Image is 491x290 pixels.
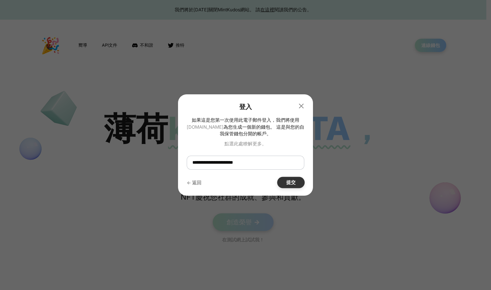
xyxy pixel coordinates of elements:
a: [DOMAIN_NAME] [187,124,223,130]
a: 點選此處瞭解更多。 [224,141,267,146]
div: 如果這是您第一次使用此電子郵件登入，我們將使用 為您生成一個新的錢包 。 這是與您的自我保管錢包分開的帳戶。 [187,117,304,137]
button: 提交 [277,177,305,188]
div: 登入 [187,102,304,112]
button: ← 返回 [187,177,201,188]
